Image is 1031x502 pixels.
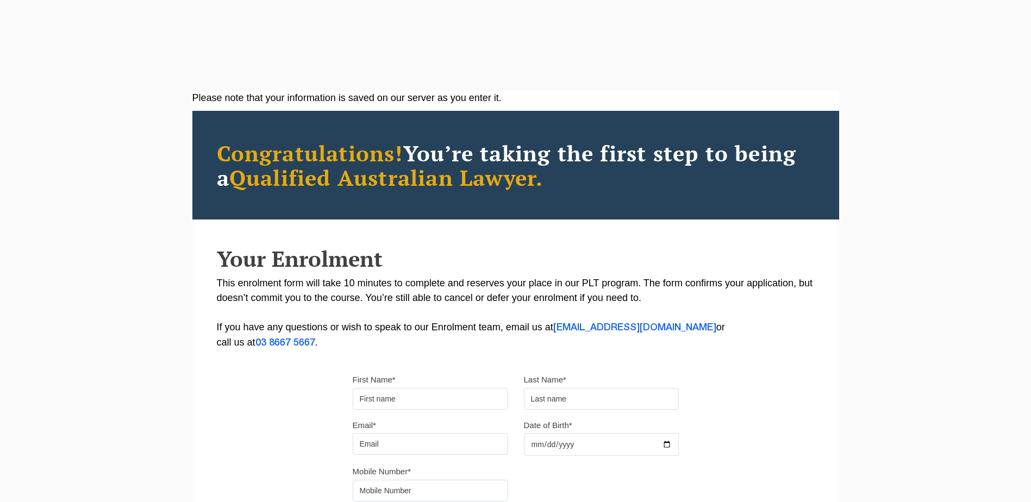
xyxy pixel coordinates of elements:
span: Congratulations! [217,139,403,167]
div: Please note that your information is saved on our server as you enter it. [192,91,839,105]
h2: Your Enrolment [217,247,815,271]
p: This enrolment form will take 10 minutes to complete and reserves your place in our PLT program. ... [217,276,815,350]
label: Mobile Number* [353,466,411,477]
a: 03 8667 5667 [255,338,315,347]
input: Last name [524,388,679,410]
span: Qualified Australian Lawyer. [229,163,543,192]
input: First name [353,388,508,410]
label: Date of Birth* [524,420,572,431]
input: Mobile Number [353,480,508,501]
a: [EMAIL_ADDRESS][DOMAIN_NAME] [553,323,716,332]
input: Email [353,433,508,455]
label: Email* [353,420,376,431]
h2: You’re taking the first step to being a [217,141,815,190]
label: Last Name* [524,374,566,385]
label: First Name* [353,374,396,385]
